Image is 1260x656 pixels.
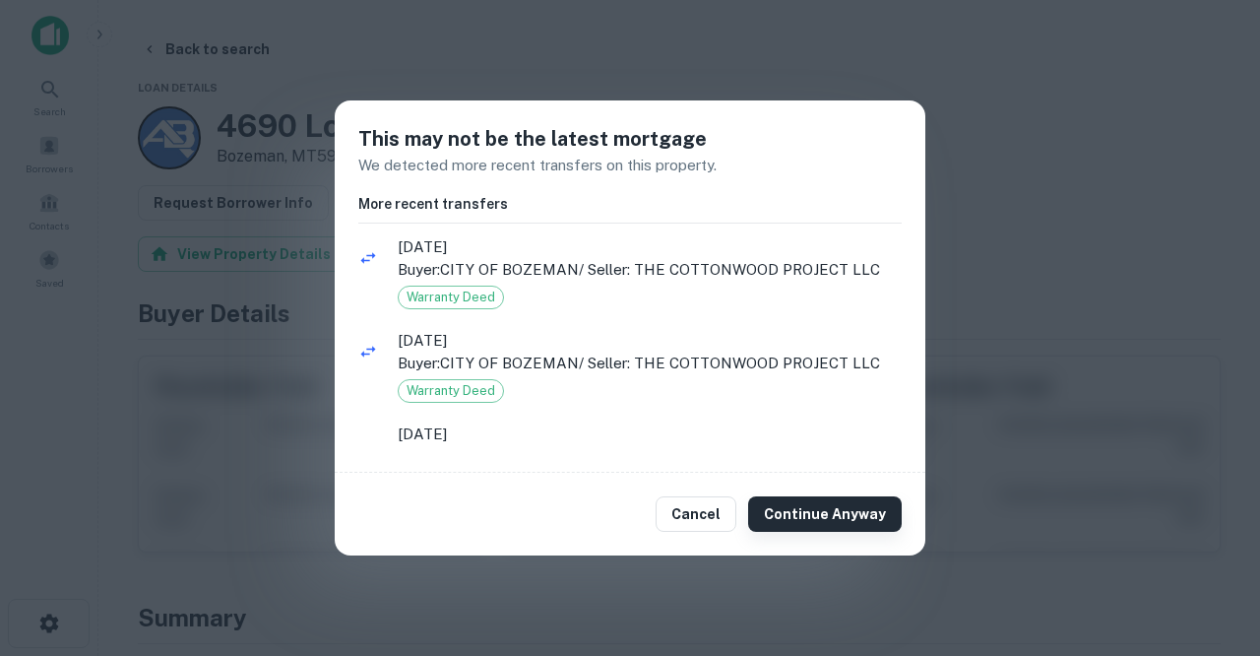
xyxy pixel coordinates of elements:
div: Warranty Deed [398,379,504,403]
span: [DATE] [398,235,902,259]
span: [DATE] [398,423,902,446]
span: Warranty Deed [399,288,503,307]
h6: More recent transfers [358,193,902,215]
div: Warranty Deed [398,286,504,309]
p: We detected more recent transfers on this property. [358,154,902,177]
span: Warranty Deed [399,381,503,401]
button: Continue Anyway [748,496,902,532]
span: [DATE] [398,329,902,353]
p: Buyer: COTTONWOOD PROPERTY OWNERS ASSN INC / Seller: THE COTTONWOOD PROJECT LLC [398,446,902,492]
p: Buyer: CITY OF BOZEMAN / Seller: THE COTTONWOOD PROJECT LLC [398,352,902,375]
button: Cancel [656,496,736,532]
p: Buyer: CITY OF BOZEMAN / Seller: THE COTTONWOOD PROJECT LLC [398,258,902,282]
iframe: Chat Widget [1162,498,1260,593]
h5: This may not be the latest mortgage [358,124,902,154]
